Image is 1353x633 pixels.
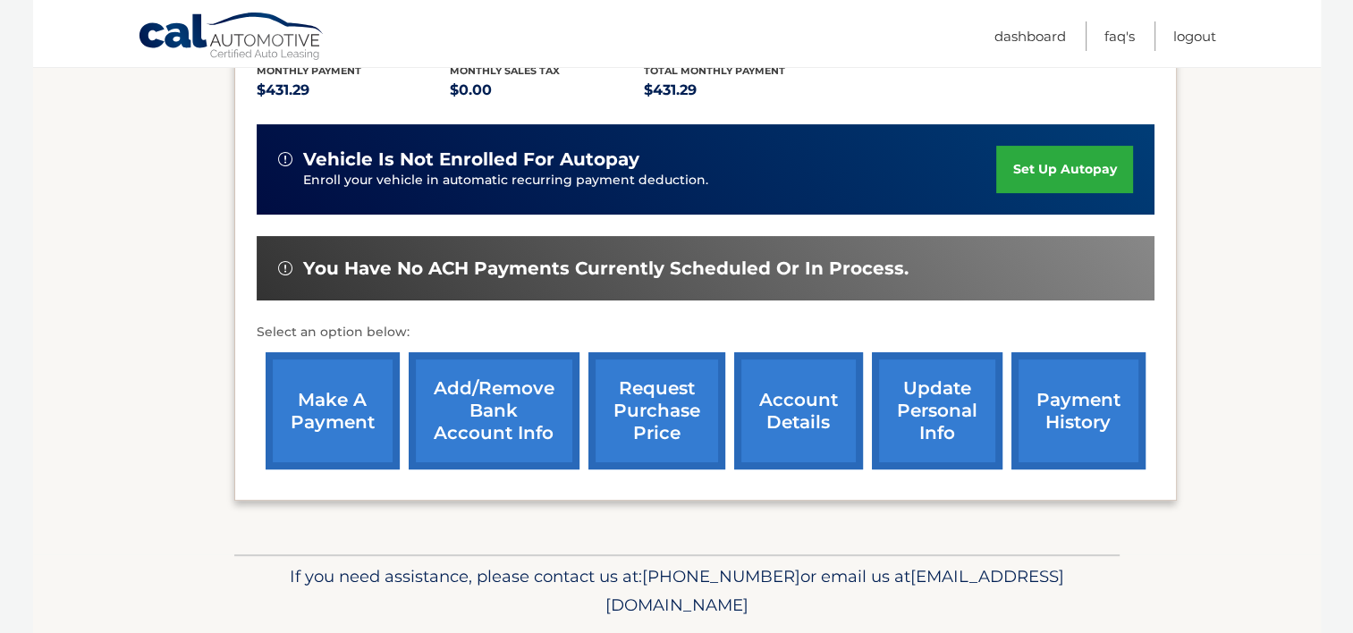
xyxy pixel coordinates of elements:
a: update personal info [872,352,1002,469]
img: alert-white.svg [278,261,292,275]
span: Monthly Payment [257,64,361,77]
img: alert-white.svg [278,152,292,166]
a: account details [734,352,863,469]
p: Select an option below: [257,322,1154,343]
a: set up autopay [996,146,1132,193]
p: $0.00 [450,78,644,103]
span: [EMAIL_ADDRESS][DOMAIN_NAME] [605,566,1064,615]
a: request purchase price [588,352,725,469]
a: Add/Remove bank account info [409,352,579,469]
p: $431.29 [257,78,451,103]
a: Cal Automotive [138,12,326,63]
p: Enroll your vehicle in automatic recurring payment deduction. [303,171,997,190]
span: Total Monthly Payment [644,64,785,77]
p: If you need assistance, please contact us at: or email us at [246,562,1108,620]
a: make a payment [266,352,400,469]
a: FAQ's [1104,21,1135,51]
span: vehicle is not enrolled for autopay [303,148,639,171]
p: $431.29 [644,78,838,103]
a: Dashboard [994,21,1066,51]
span: [PHONE_NUMBER] [642,566,800,587]
a: payment history [1011,352,1146,469]
span: Monthly sales Tax [450,64,560,77]
a: Logout [1173,21,1216,51]
span: You have no ACH payments currently scheduled or in process. [303,257,909,280]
